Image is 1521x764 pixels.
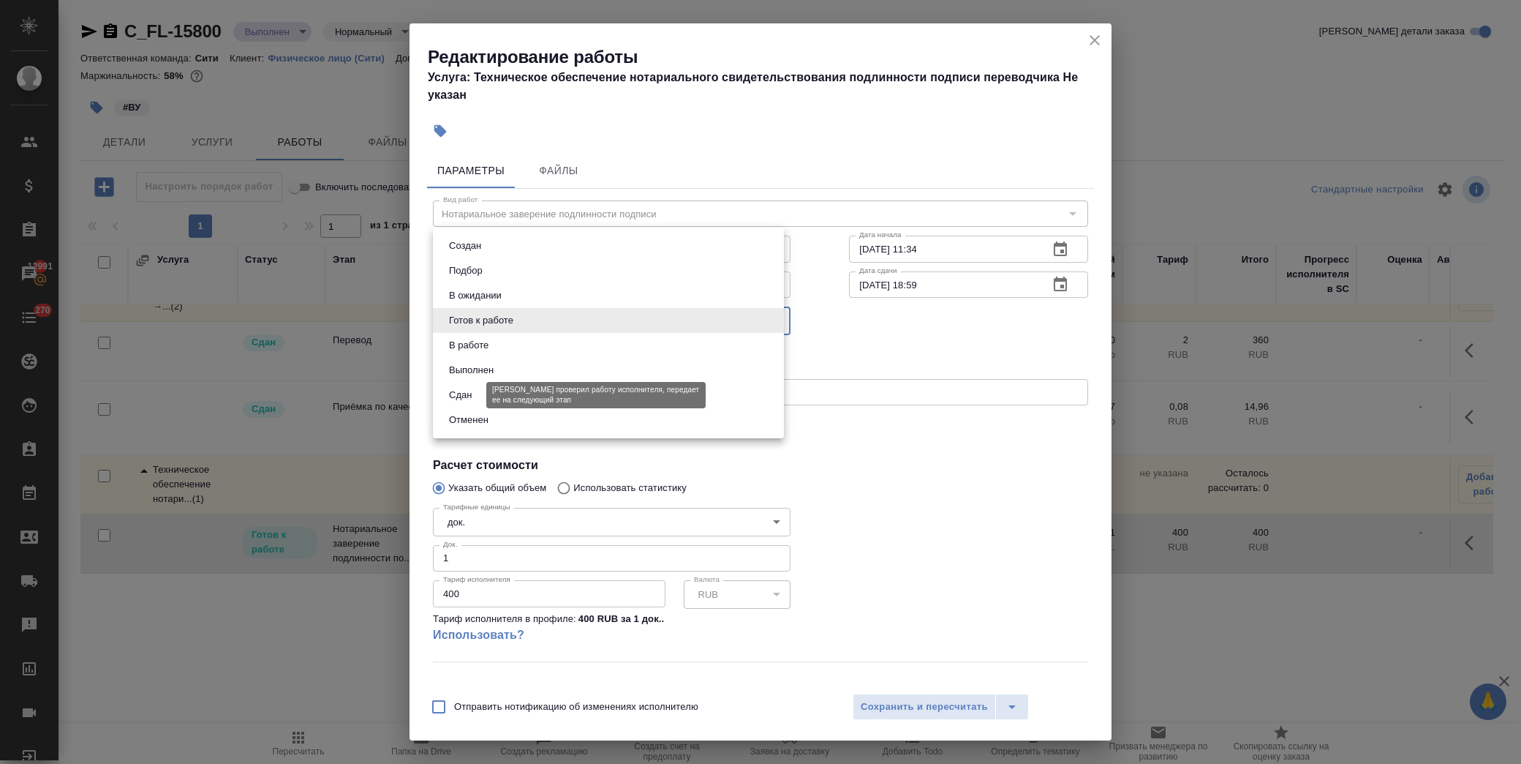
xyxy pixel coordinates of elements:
[445,387,476,403] button: Сдан
[445,337,493,353] button: В работе
[445,412,493,428] button: Отменен
[445,312,518,329] button: Готов к работе
[445,238,486,254] button: Создан
[445,263,487,279] button: Подбор
[445,288,506,304] button: В ожидании
[445,362,498,378] button: Выполнен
